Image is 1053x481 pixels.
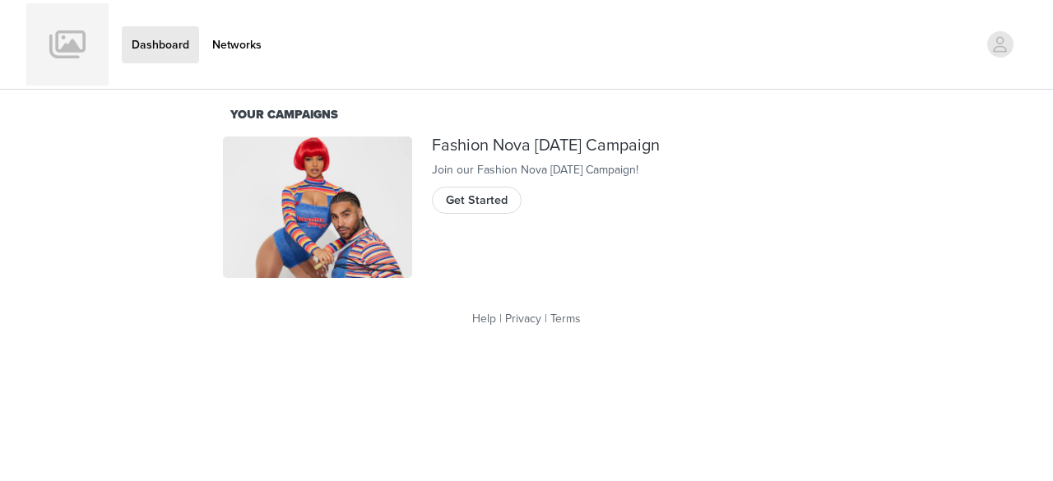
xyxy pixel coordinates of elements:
[230,106,823,124] div: Your Campaigns
[992,31,1008,58] div: avatar
[432,136,830,155] div: Fashion Nova [DATE] Campaign
[446,192,508,210] span: Get Started
[505,312,541,326] a: Privacy
[472,312,496,326] a: Help
[202,26,271,63] a: Networks
[545,312,547,326] span: |
[122,26,199,63] a: Dashboard
[499,312,502,326] span: |
[223,136,412,279] img: Fashion Nova
[432,161,830,178] div: Join our Fashion Nova [DATE] Campaign!
[432,187,522,213] button: Get Started
[550,312,581,326] a: Terms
